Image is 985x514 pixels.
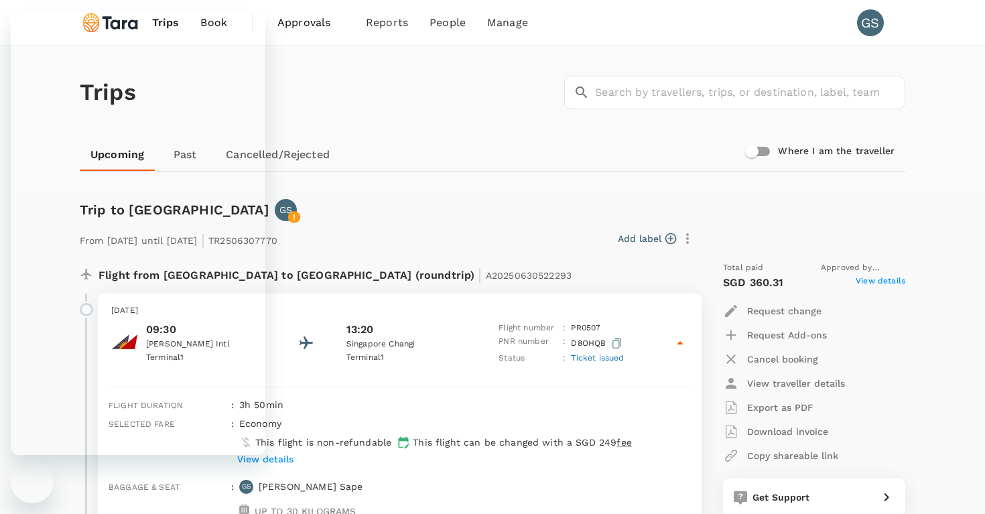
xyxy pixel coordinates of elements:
p: Request change [747,304,822,318]
p: GS [242,482,251,491]
button: Request change [723,299,822,323]
button: Add label [618,232,676,245]
p: GS [279,203,292,216]
span: fee [616,437,631,448]
span: Approvals [277,15,344,31]
button: Export as PDF [723,395,813,420]
button: Request Add-ons [723,323,827,347]
p: This flight can be changed with a SGD 249 [413,436,632,449]
p: [DATE] [111,304,688,318]
p: 3h 50min [239,398,691,411]
span: Reports [366,15,408,31]
button: Cancel booking [723,347,818,371]
h6: Where I am the traveller [778,144,895,159]
div: GS [857,9,884,36]
p: Copy shareable link [747,449,838,462]
p: View traveller details [747,377,845,390]
p: View details [237,452,293,466]
span: Baggage & seat [109,483,180,492]
p: D8OHQB [571,335,624,352]
span: People [430,15,466,31]
p: SGD 360.31 [723,275,784,291]
p: This flight is non-refundable [255,436,391,449]
iframe: Messaging window [11,11,265,455]
span: Ticket issued [571,353,624,363]
span: Manage [487,15,528,31]
p: Flight from [GEOGRAPHIC_DATA] to [GEOGRAPHIC_DATA] (roundtrip) [98,261,572,285]
p: Flight number [499,322,557,335]
button: View traveller details [723,371,845,395]
p: : [563,322,566,335]
input: Search by travellers, trips, or destination, label, team [595,76,905,109]
button: Copy shareable link [723,444,838,468]
span: | [478,265,482,284]
p: : [563,352,566,365]
button: View details [234,449,297,469]
p: [PERSON_NAME] Sape [259,480,363,493]
p: Cancel booking [747,352,818,366]
p: : [563,335,566,352]
p: Status [499,352,557,365]
span: Approved by [821,261,905,275]
p: economy [239,417,281,430]
button: Download invoice [723,420,828,444]
p: Terminal 1 [346,351,467,365]
p: Request Add-ons [747,328,827,342]
p: 13:20 [346,322,374,338]
img: Tara Climate Ltd [80,8,141,38]
span: View details [856,275,905,291]
p: PNR number [499,335,557,352]
iframe: Button to launch messaging window, conversation in progress [11,460,54,503]
span: A20250630522293 [486,270,572,281]
span: Total paid [723,261,764,275]
p: PR 0507 [571,322,600,335]
p: Download invoice [747,425,828,438]
span: Get Support [752,492,810,503]
p: Singapore Changi [346,338,467,351]
a: Cancelled/Rejected [215,139,340,171]
p: Export as PDF [747,401,813,414]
